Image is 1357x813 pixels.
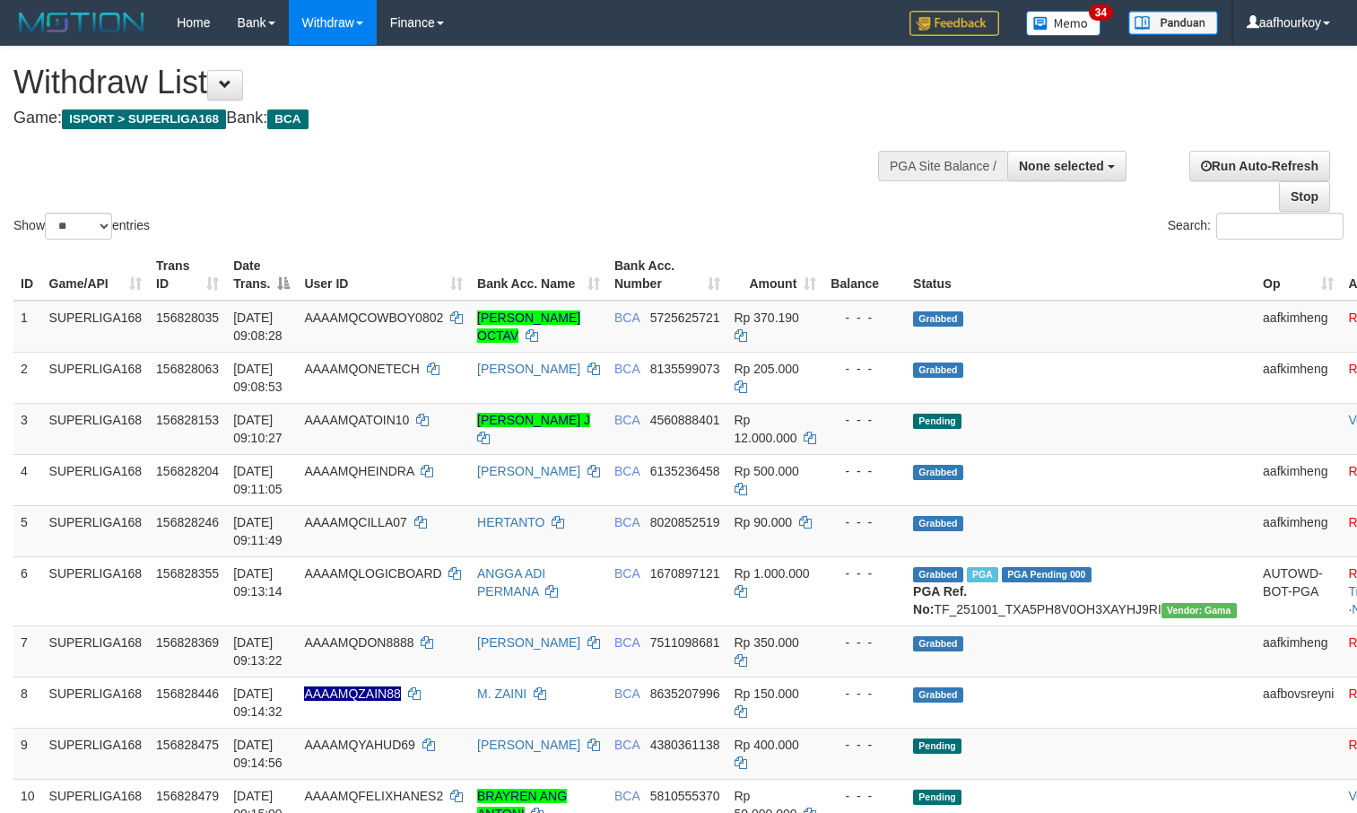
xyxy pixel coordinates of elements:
th: Amount: activate to sort column ascending [727,249,824,301]
span: Grabbed [913,636,963,651]
td: aafkimheng [1256,352,1341,403]
span: AAAAMQYAHUD69 [304,738,414,752]
span: [DATE] 09:10:27 [233,413,283,445]
td: 1 [13,301,42,353]
span: [DATE] 09:08:28 [233,310,283,343]
span: BCA [614,635,639,650]
span: [DATE] 09:13:14 [233,566,283,599]
span: None selected [1019,159,1104,173]
th: Op: activate to sort column ascending [1256,249,1341,301]
td: aafkimheng [1256,625,1341,677]
th: Date Trans.: activate to sort column descending [226,249,297,301]
span: Rp 12.000.000 [735,413,797,445]
td: SUPERLIGA168 [42,505,150,556]
span: BCA [614,566,639,581]
h4: Game: Bank: [13,109,887,127]
span: 156828246 [156,515,219,529]
span: AAAAMQCILLA07 [304,515,406,529]
b: PGA Ref. No: [913,584,967,616]
span: Copy 8635207996 to clipboard [650,686,720,701]
span: Copy 1670897121 to clipboard [650,566,720,581]
th: ID [13,249,42,301]
th: User ID: activate to sort column ascending [297,249,470,301]
img: Feedback.jpg [909,11,999,36]
span: Grabbed [913,311,963,327]
div: - - - [831,736,899,754]
span: 156828369 [156,635,219,650]
div: - - - [831,513,899,531]
span: Copy 4380361138 to clipboard [650,738,720,752]
div: - - - [831,685,899,703]
span: BCA [267,109,308,129]
span: BCA [614,362,639,376]
span: 156828035 [156,310,219,325]
img: Button%20Memo.svg [1026,11,1101,36]
span: Grabbed [913,687,963,703]
span: Rp 400.000 [735,738,799,752]
span: 156828355 [156,566,219,581]
span: Grabbed [913,363,963,378]
td: 3 [13,403,42,454]
span: 156828063 [156,362,219,376]
th: Balance [823,249,906,301]
td: SUPERLIGA168 [42,301,150,353]
span: Rp 205.000 [735,362,799,376]
span: PGA Pending [1002,567,1092,582]
td: 9 [13,728,42,779]
span: BCA [614,789,639,803]
span: AAAAMQDON8888 [304,635,413,650]
span: Rp 350.000 [735,635,799,650]
span: Copy 6135236458 to clipboard [650,464,720,478]
div: PGA Site Balance / [878,151,1007,181]
td: SUPERLIGA168 [42,677,150,728]
span: BCA [614,464,639,478]
h1: Withdraw List [13,65,887,101]
td: aafkimheng [1256,505,1341,556]
td: SUPERLIGA168 [42,556,150,625]
label: Show entries [13,213,150,240]
span: BCA [614,686,639,701]
a: ANGGA ADI PERMANA [477,566,545,599]
a: Run Auto-Refresh [1189,151,1330,181]
a: [PERSON_NAME] J [477,413,590,427]
td: 4 [13,454,42,505]
a: HERTANTO [477,515,544,529]
div: - - - [831,411,899,429]
div: - - - [831,462,899,480]
span: Grabbed [913,516,963,531]
span: [DATE] 09:14:32 [233,686,283,719]
span: AAAAMQCOWBOY0802 [304,310,443,325]
td: AUTOWD-BOT-PGA [1256,556,1341,625]
td: TF_251001_TXA5PH8V0OH3XAYHJ9RI [906,556,1256,625]
span: [DATE] 09:11:49 [233,515,283,547]
div: - - - [831,787,899,805]
td: SUPERLIGA168 [42,352,150,403]
span: 156828479 [156,789,219,803]
span: AAAAMQONETECH [304,362,419,376]
span: Rp 500.000 [735,464,799,478]
td: SUPERLIGA168 [42,625,150,677]
span: Rp 150.000 [735,686,799,701]
td: aafkimheng [1256,454,1341,505]
span: Copy 7511098681 to clipboard [650,635,720,650]
td: 8 [13,677,42,728]
div: - - - [831,309,899,327]
span: Grabbed [913,567,963,582]
td: aafbovsreyni [1256,677,1341,728]
td: SUPERLIGA168 [42,728,150,779]
span: Copy 5725625721 to clipboard [650,310,720,325]
span: 156828204 [156,464,219,478]
a: [PERSON_NAME] [477,635,580,650]
div: - - - [831,564,899,582]
span: BCA [614,738,639,752]
td: 6 [13,556,42,625]
a: [PERSON_NAME] [477,464,580,478]
span: Pending [913,790,961,805]
span: BCA [614,515,639,529]
th: Bank Acc. Number: activate to sort column ascending [607,249,727,301]
span: Vendor URL: https://trx31.1velocity.biz [1161,603,1237,618]
span: 156828475 [156,738,219,752]
button: None selected [1007,151,1126,181]
td: SUPERLIGA168 [42,454,150,505]
select: Showentries [45,213,112,240]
